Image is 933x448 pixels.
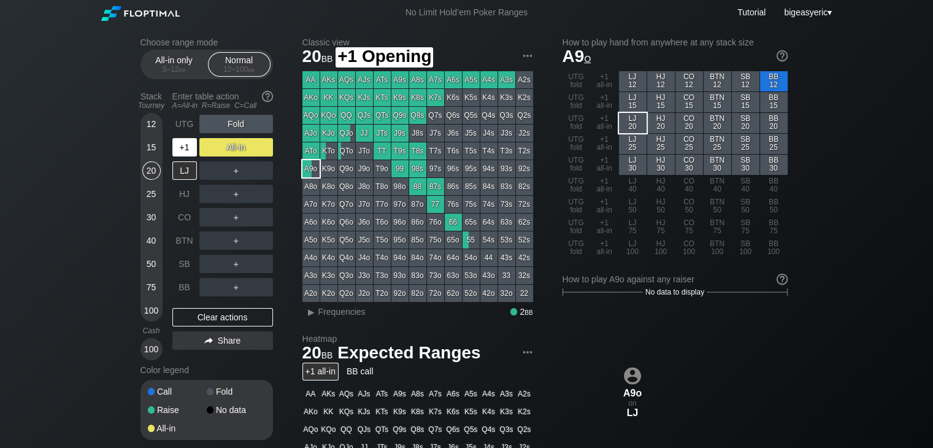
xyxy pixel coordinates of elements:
[591,134,618,154] div: +1 all-in
[356,249,373,266] div: J4o
[338,231,355,249] div: Q5o
[619,196,647,217] div: LJ 50
[302,107,320,124] div: AQo
[427,196,444,213] div: 77
[172,87,273,115] div: Enter table action
[647,155,675,175] div: HJ 30
[136,87,167,115] div: Stack
[409,178,426,195] div: 88
[391,142,409,160] div: T9s
[391,196,409,213] div: 97o
[463,196,480,213] div: 75s
[591,92,618,112] div: +1 all-in
[338,107,355,124] div: QQ
[427,71,444,88] div: A7s
[591,155,618,175] div: +1 all-in
[356,267,373,284] div: J3o
[498,196,515,213] div: 73s
[480,178,497,195] div: 84s
[207,387,266,396] div: Fold
[445,178,462,195] div: 86s
[498,71,515,88] div: A3s
[374,231,391,249] div: T5o
[521,49,534,63] img: ellipsis.fd386fe8.svg
[675,92,703,112] div: CO 15
[140,37,273,47] h2: Choose range mode
[760,155,788,175] div: BB 30
[409,71,426,88] div: A8s
[516,71,533,88] div: A2s
[647,134,675,154] div: HJ 25
[427,178,444,195] div: 87s
[591,176,618,196] div: +1 all-in
[445,267,462,284] div: 63o
[591,71,618,91] div: +1 all-in
[704,196,731,217] div: BTN 50
[172,278,197,296] div: BB
[338,89,355,106] div: KQs
[619,71,647,91] div: LJ 12
[427,125,444,142] div: J7s
[248,65,255,74] span: bb
[142,185,161,203] div: 25
[704,176,731,196] div: BTN 40
[374,249,391,266] div: T4o
[516,107,533,124] div: Q2s
[463,71,480,88] div: A5s
[301,47,335,68] span: 20
[562,134,590,154] div: UTG fold
[562,238,590,258] div: UTG fold
[302,160,320,177] div: A9o
[781,6,833,19] div: ▾
[591,238,618,258] div: +1 all-in
[213,65,265,74] div: 12 – 100
[338,285,355,302] div: Q2o
[516,178,533,195] div: 82s
[374,214,391,231] div: T6o
[516,267,533,284] div: 32s
[516,231,533,249] div: 52s
[463,285,480,302] div: 52o
[427,160,444,177] div: 97s
[302,178,320,195] div: A8o
[409,285,426,302] div: 82o
[338,142,355,160] div: QTo
[463,267,480,284] div: 53o
[172,185,197,203] div: HJ
[199,185,273,203] div: ＋
[760,71,788,91] div: BB 12
[172,101,273,110] div: A=All-in R=Raise C=Call
[374,89,391,106] div: KTs
[356,231,373,249] div: J5o
[775,49,789,63] img: help.32db89a4.svg
[356,285,373,302] div: J2o
[480,142,497,160] div: T4s
[320,214,337,231] div: K6o
[356,160,373,177] div: J9o
[704,155,731,175] div: BTN 30
[480,214,497,231] div: 64s
[498,107,515,124] div: Q3s
[427,142,444,160] div: T7s
[320,125,337,142] div: KJo
[172,255,197,273] div: SB
[320,231,337,249] div: K5o
[562,155,590,175] div: UTG fold
[142,115,161,133] div: 12
[445,196,462,213] div: 76s
[142,301,161,320] div: 100
[480,249,497,266] div: 44
[356,142,373,160] div: JTo
[356,196,373,213] div: J7o
[760,134,788,154] div: BB 25
[516,214,533,231] div: 62s
[732,217,759,238] div: SB 75
[391,249,409,266] div: 94o
[391,285,409,302] div: 92o
[427,267,444,284] div: 73o
[647,217,675,238] div: HJ 75
[207,406,266,414] div: No data
[480,160,497,177] div: 94s
[647,71,675,91] div: HJ 12
[302,37,533,47] h2: Classic view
